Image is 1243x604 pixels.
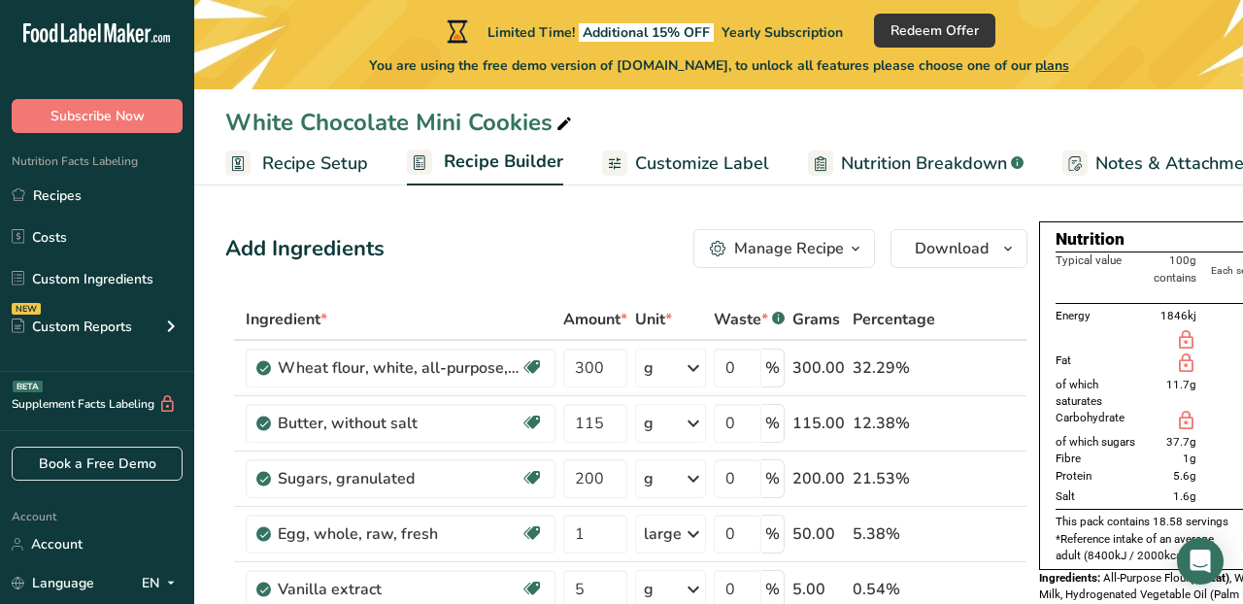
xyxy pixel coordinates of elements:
div: 200.00 [792,467,845,490]
div: g [644,356,654,380]
span: Recipe Builder [444,149,563,175]
span: Ingredient [246,308,327,331]
span: Recipe Setup [262,151,368,177]
span: Unit [635,308,672,331]
div: 5.00 [792,578,845,601]
div: Add Ingredients [225,233,385,265]
div: EN [142,572,183,595]
span: Yearly Subscription [722,23,843,42]
td: Protein [1056,468,1150,485]
a: Customize Label [602,142,769,185]
td: Fat [1056,352,1150,376]
span: 1.6g [1173,489,1196,503]
span: Additional 15% OFF [579,23,714,42]
a: Recipe Setup [225,142,368,185]
div: 115.00 [792,412,845,435]
th: Typical value [1056,252,1150,304]
span: Download [915,237,989,260]
div: Wheat flour, white, all-purpose, self-rising, enriched [278,356,521,380]
span: Amount [563,308,627,331]
span: You are using the free demo version of [DOMAIN_NAME], to unlock all features please choose one of... [369,55,1069,76]
div: 21.53% [853,467,935,490]
span: Percentage [853,308,935,331]
span: 37.7g [1166,435,1196,449]
td: Energy [1056,304,1150,329]
div: Waste [714,308,785,331]
a: Language [12,566,94,600]
div: 50.00 [792,522,845,546]
a: Recipe Builder [407,140,563,186]
a: Book a Free Demo [12,447,183,481]
div: Limited Time! [443,19,843,43]
button: Redeem Offer [874,14,995,48]
div: g [644,467,654,490]
div: 0.54% [853,578,935,601]
td: Fibre [1056,451,1150,467]
div: 5.38% [853,522,935,546]
button: Download [890,229,1027,268]
span: Ingredients: [1039,571,1100,585]
div: NEW [12,303,41,315]
span: 1g [1183,452,1196,465]
div: White Chocolate Mini Cookies [225,105,576,140]
a: Nutrition Breakdown [808,142,1024,185]
div: BETA [13,381,43,392]
td: Carbohydrate [1056,410,1150,433]
div: Butter, without salt [278,412,521,435]
span: *Reference intake of an average adult (8400kJ / 2000kcal) [1056,532,1214,562]
div: 300.00 [792,356,845,380]
div: Custom Reports [12,317,132,337]
span: plans [1035,56,1069,75]
td: of which saturates [1056,377,1150,411]
button: Subscribe Now [12,99,183,133]
div: Manage Recipe [734,237,844,260]
span: 11.7g [1166,378,1196,391]
span: Nutrition Breakdown [841,151,1007,177]
span: 1846kj [1160,309,1196,322]
button: Manage Recipe [693,229,875,268]
span: Customize Label [635,151,769,177]
div: g [644,578,654,601]
div: Sugars, granulated [278,467,521,490]
div: large [644,522,682,546]
td: of which sugars [1056,434,1150,451]
th: 100g contains [1150,252,1200,304]
div: 12.38% [853,412,935,435]
div: g [644,412,654,435]
span: Grams [792,308,840,331]
td: Salt [1056,485,1150,510]
div: Egg, whole, raw, fresh [278,522,521,546]
div: Vanilla extract [278,578,521,601]
span: Redeem Offer [890,20,979,41]
span: Subscribe Now [50,106,145,126]
div: 32.29% [853,356,935,380]
span: 5.6g [1173,469,1196,483]
div: Open Intercom Messenger [1177,538,1224,585]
